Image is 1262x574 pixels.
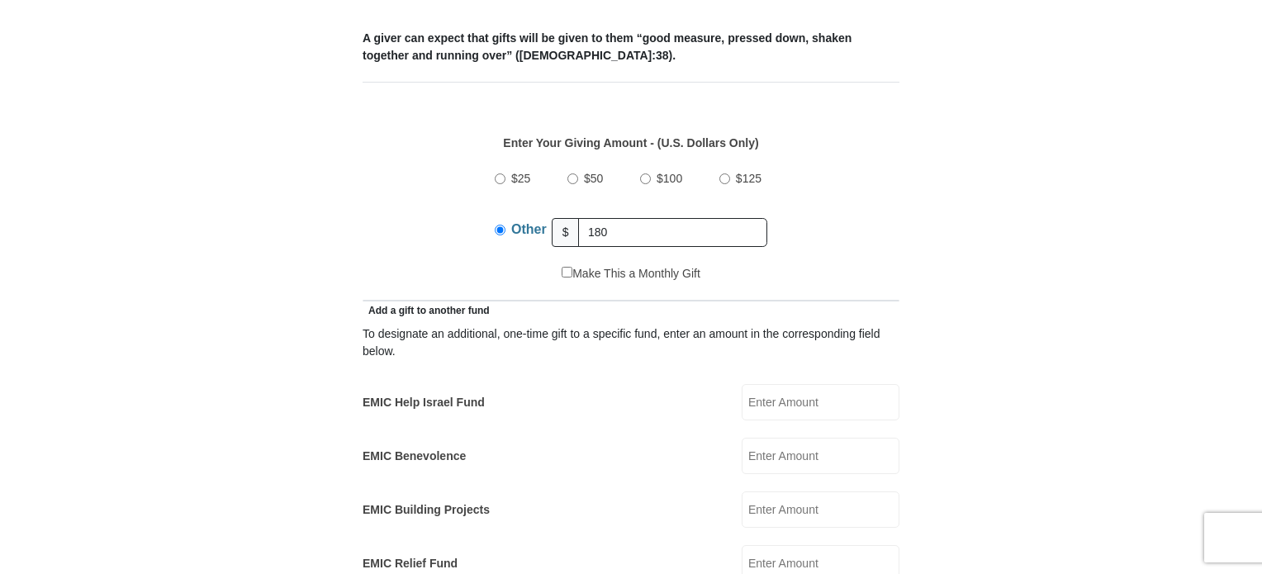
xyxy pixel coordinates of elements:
[363,31,852,62] b: A giver can expect that gifts will be given to them “good measure, pressed down, shaken together ...
[562,265,700,282] label: Make This a Monthly Gift
[742,438,899,474] input: Enter Amount
[562,267,572,278] input: Make This a Monthly Gift
[363,325,899,360] div: To designate an additional, one-time gift to a specific fund, enter an amount in the correspondin...
[578,218,767,247] input: Other Amount
[511,222,547,236] span: Other
[552,218,580,247] span: $
[511,172,530,185] span: $25
[736,172,761,185] span: $125
[742,491,899,528] input: Enter Amount
[503,136,758,149] strong: Enter Your Giving Amount - (U.S. Dollars Only)
[584,172,603,185] span: $50
[742,384,899,420] input: Enter Amount
[363,394,485,411] label: EMIC Help Israel Fund
[363,448,466,465] label: EMIC Benevolence
[363,555,458,572] label: EMIC Relief Fund
[657,172,682,185] span: $100
[363,305,490,316] span: Add a gift to another fund
[363,501,490,519] label: EMIC Building Projects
